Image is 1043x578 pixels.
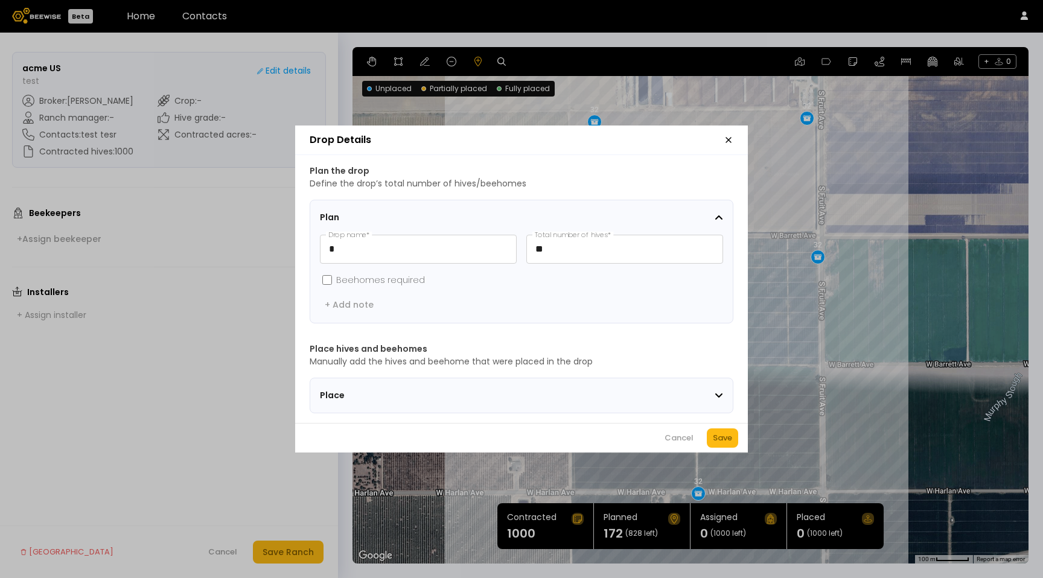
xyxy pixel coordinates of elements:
[320,389,471,402] span: Place
[320,211,715,224] div: Plan
[707,428,738,448] button: Save
[320,211,471,224] span: Plan
[310,355,733,368] p: Manually add the hives and beehome that were placed in the drop
[320,296,378,313] button: + Add note
[310,177,733,190] p: Define the drop’s total number of hives/beehomes
[659,428,700,448] button: Cancel
[336,274,425,287] label: Beehomes required
[310,165,733,177] h3: Plan the drop
[310,343,733,355] h3: Place hives and beehomes
[325,299,374,310] div: + Add note
[665,432,694,444] div: Cancel
[310,135,371,145] h2: Drop Details
[713,432,732,444] div: Save
[320,389,715,402] div: Place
